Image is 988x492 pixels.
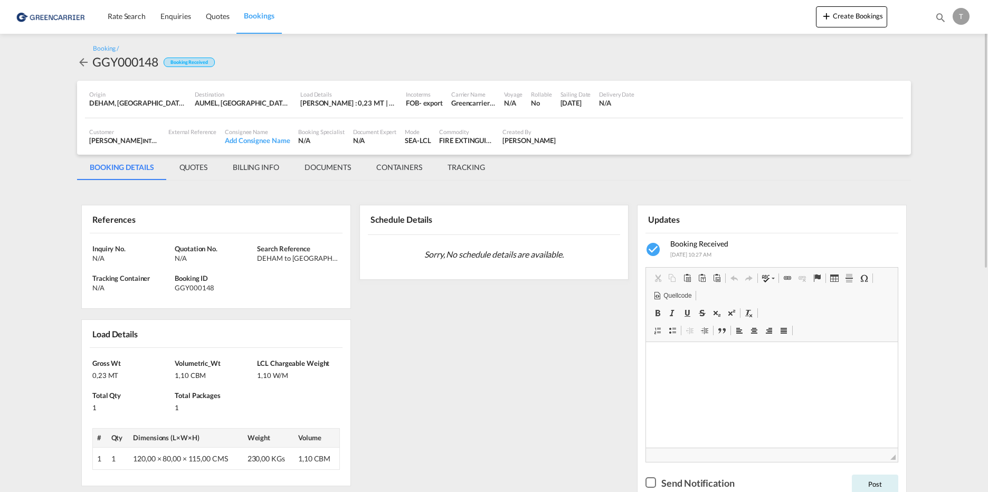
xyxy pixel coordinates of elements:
md-icon: icon-arrow-left [77,56,90,69]
span: Inquiry No. [92,244,126,253]
div: N/A [92,283,172,292]
span: [DATE] 10:27 AM [670,251,711,258]
div: N/A [599,98,634,108]
a: Rechtschreibprüfung während der Texteingabe (SCAYT) [759,271,777,285]
div: [PERSON_NAME] [89,136,160,145]
div: 1,10 CBM [175,368,254,380]
a: Rückgängig (Strg+Z) [727,271,742,285]
div: DEHAM to AUMEL/ 25 October, 2025 [257,253,337,263]
span: Tracking Container [92,274,150,282]
div: N/A [504,98,522,108]
div: Booking Specialist [298,128,344,136]
span: 230,00 KGs [248,454,285,463]
a: Wiederherstellen (Strg+Y) [742,271,756,285]
div: N/A [353,136,397,145]
div: No [531,98,552,108]
span: Booking ID [175,274,208,282]
span: Größe ändern [890,455,896,460]
span: Quellcode [662,291,691,300]
a: Tiefgestellt [709,306,724,320]
md-tab-item: CONTAINERS [364,155,435,180]
md-tab-item: TRACKING [435,155,498,180]
a: Hochgestellt [724,306,739,320]
div: N/A [175,253,254,263]
span: LCL Chargeable Weight [257,359,329,367]
span: Sorry, No schedule details are available. [420,244,568,264]
span: Bookings [244,11,274,20]
div: Customer [89,128,160,136]
span: INTERFRACHT CONTAINER OVERSEAS SERVICES GMBH [142,136,289,145]
div: SEA-LCL [405,136,431,145]
span: Enquiries [160,12,191,21]
a: Link entfernen [795,271,810,285]
a: Fett (Strg+B) [650,306,665,320]
div: Created By [502,128,556,136]
a: Durchgestrichen [695,306,709,320]
button: icon-plus 400-fgCreate Bookings [816,6,887,27]
div: Booking / [93,44,119,53]
a: Einzug verkleinern [682,324,697,337]
div: 25 Oct 2025 [560,98,591,108]
a: Sonderzeichen einfügen [857,271,871,285]
a: Zentriert [747,324,762,337]
div: Voyage [504,90,522,98]
a: Rechtsbündig [762,324,776,337]
span: Quotes [206,12,229,21]
a: Einfügen (Strg+V) [680,271,695,285]
div: Destination [195,90,292,98]
div: GGY000148 [92,53,158,70]
md-tab-item: BOOKING DETAILS [77,155,167,180]
div: Delivery Date [599,90,634,98]
div: 1 [92,400,172,412]
span: 120,00 × 80,00 × 115,00 CMS [133,454,227,463]
div: icon-magnify [935,12,946,27]
span: Booking Received [670,239,728,248]
div: External Reference [168,128,216,136]
md-icon: icon-magnify [935,12,946,23]
a: Liste [665,324,680,337]
div: Incoterms [406,90,443,98]
span: Rate Search [108,12,146,21]
div: Rollable [531,90,552,98]
div: Document Expert [353,128,397,136]
a: Einzug vergrößern [697,324,712,337]
a: Nummerierte Liste einfügen/entfernen [650,324,665,337]
div: Send Notification [661,477,734,490]
td: 1 [107,447,129,470]
div: 0,23 MT [92,368,172,380]
div: Tim Juschas [502,136,556,145]
a: Anker [810,271,824,285]
md-pagination-wrapper: Use the left and right arrow keys to navigate between tabs [77,155,498,180]
td: 1 [93,447,107,470]
div: Mode [405,128,431,136]
div: Updates [645,210,769,228]
div: Commodity [439,128,494,136]
a: Zitatblock [715,324,729,337]
span: Search Reference [257,244,310,253]
th: # [93,429,107,447]
a: Aus Word einfügen [709,271,724,285]
a: Link einfügen/editieren (Strg+K) [780,271,795,285]
img: 1378a7308afe11ef83610d9e779c6b34.png [16,5,87,29]
a: Ausschneiden (Strg+X) [650,271,665,285]
div: Greencarrier Consolidators [451,98,496,108]
a: Als Klartext einfügen (Strg+Umschalt+V) [695,271,709,285]
div: DEHAM, Hamburg, Germany, Western Europe, Europe [89,98,186,108]
span: Total Packages [175,391,221,400]
div: Origin [89,90,186,98]
a: Blocksatz [776,324,791,337]
md-tab-item: BILLING INFO [220,155,292,180]
span: Gross Wt [92,359,121,367]
th: Volume [294,429,339,447]
div: 1 [175,400,254,412]
div: Schedule Details [368,210,492,230]
div: AUMEL, Melbourne, Australia, Oceania, Oceania [195,98,292,108]
span: Quotation No. [175,244,217,253]
th: Weight [243,429,294,447]
md-tab-item: QUOTES [167,155,220,180]
div: FIRE EXTINGUISHING SYSTEM PARTS [439,136,494,145]
a: Kursiv (Strg+I) [665,306,680,320]
div: FOB [406,98,419,108]
md-icon: icon-checkbox-marked-circle [645,241,662,258]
